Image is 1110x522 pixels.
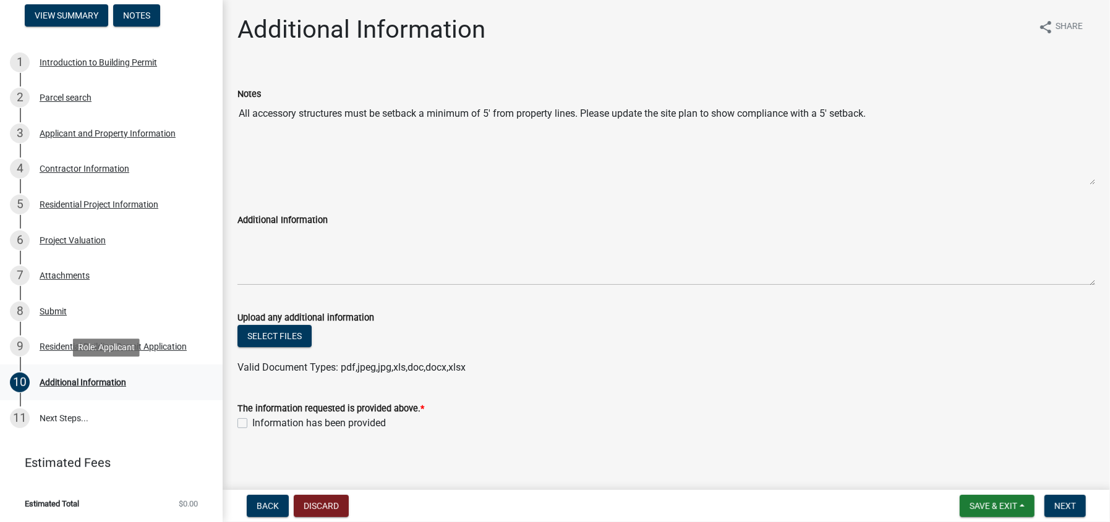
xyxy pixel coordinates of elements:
[237,325,312,347] button: Select files
[113,11,160,21] wm-modal-confirm: Notes
[113,4,160,27] button: Notes
[40,93,92,102] div: Parcel search
[257,501,279,511] span: Back
[237,101,1095,185] textarea: All accessory structures must be setback a minimum of 5' from property lines. Please update the s...
[1028,15,1093,39] button: shareShare
[10,53,30,72] div: 1
[25,4,108,27] button: View Summary
[237,314,374,322] label: Upload any additional information
[40,200,158,209] div: Residential Project Information
[247,495,289,517] button: Back
[10,373,30,392] div: 10
[10,195,30,214] div: 5
[1044,495,1086,517] button: Next
[237,90,261,99] label: Notes
[960,495,1035,517] button: Save & Exit
[252,416,386,431] label: Information has been provided
[40,271,90,280] div: Attachments
[237,216,328,225] label: Additional Information
[179,500,198,508] span: $0.00
[10,266,30,285] div: 7
[40,58,157,67] div: Introduction to Building Permit
[10,159,30,179] div: 4
[40,236,106,245] div: Project Valuation
[237,15,485,44] h1: Additional Information
[10,450,203,475] a: Estimated Fees
[1038,20,1053,35] i: share
[10,337,30,356] div: 9
[10,124,30,143] div: 3
[25,11,108,21] wm-modal-confirm: Summary
[40,164,129,173] div: Contractor Information
[10,88,30,107] div: 2
[73,339,140,356] div: Role: Applicant
[40,307,67,316] div: Submit
[10,301,30,321] div: 8
[40,342,187,351] div: Residential Building Permit Application
[970,501,1017,511] span: Save & Exit
[25,500,79,508] span: Estimated Total
[237,361,466,373] span: Valid Document Types: pdf,jpeg,jpg,xls,doc,docx,xlsx
[1056,20,1083,35] span: Share
[237,405,424,413] label: The information requested is provided above.
[40,129,176,138] div: Applicant and Property Information
[40,378,126,387] div: Additional Information
[10,230,30,250] div: 6
[294,495,349,517] button: Discard
[1054,501,1076,511] span: Next
[10,408,30,428] div: 11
